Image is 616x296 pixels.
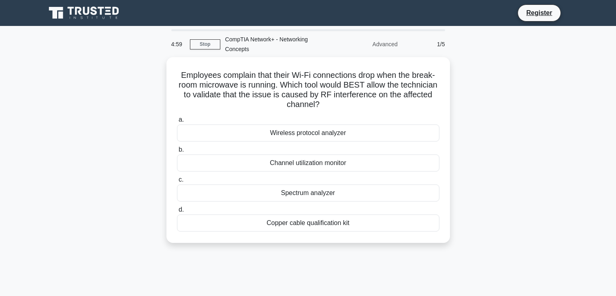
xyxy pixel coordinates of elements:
[179,206,184,213] span: d.
[179,116,184,123] span: a.
[177,214,439,232] div: Copper cable qualification kit
[332,36,403,52] div: Advanced
[220,31,332,57] div: CompTIA Network+ - Networking Concepts
[176,70,440,110] h5: Employees complain that their Wi-Fi connections drop when the break-room microwave is running. Wh...
[177,154,439,172] div: Channel utilization monitor
[190,39,220,49] a: Stop
[177,124,439,142] div: Wireless protocol analyzer
[166,36,190,52] div: 4:59
[403,36,450,52] div: 1/5
[521,8,557,18] a: Register
[179,176,183,183] span: c.
[179,146,184,153] span: b.
[177,184,439,202] div: Spectrum analyzer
